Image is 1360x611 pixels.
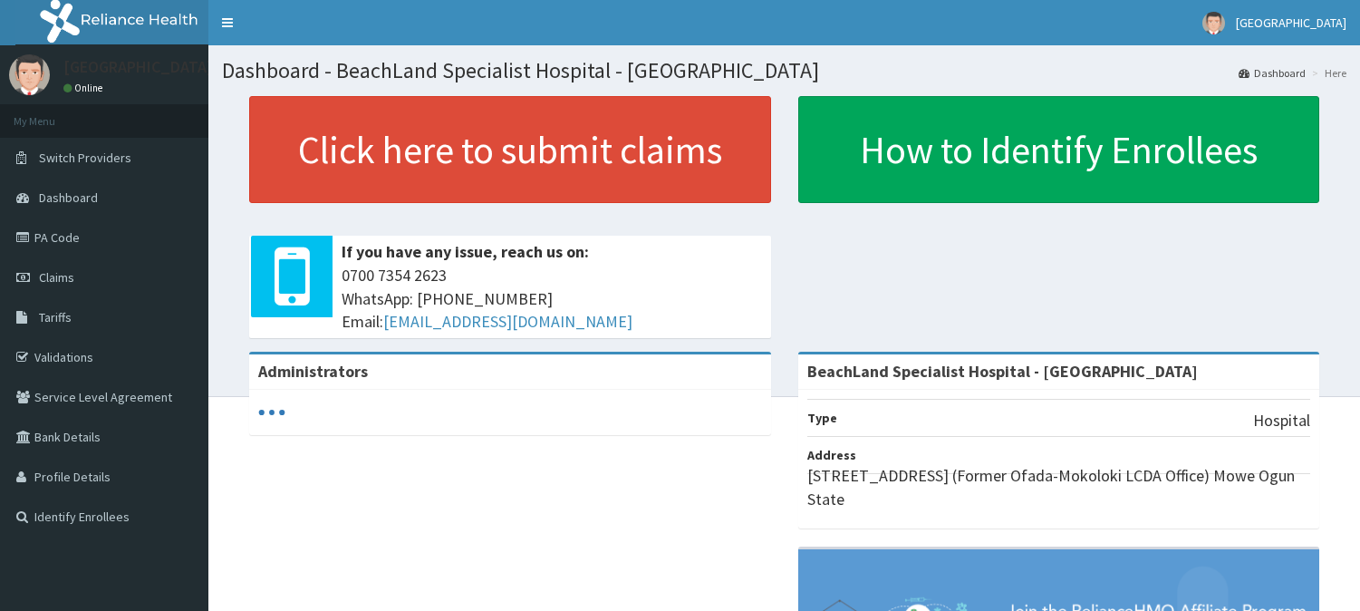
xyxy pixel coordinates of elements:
a: Online [63,82,107,94]
a: How to Identify Enrollees [798,96,1320,203]
li: Here [1307,65,1346,81]
span: [GEOGRAPHIC_DATA] [1236,15,1346,31]
svg: audio-loading [258,399,285,426]
img: User Image [1202,12,1225,34]
b: If you have any issue, reach us on: [342,241,589,262]
a: Dashboard [1239,65,1306,81]
a: Click here to submit claims [249,96,771,203]
strong: BeachLand Specialist Hospital - [GEOGRAPHIC_DATA] [807,361,1198,382]
b: Administrators [258,361,368,382]
p: Hospital [1253,409,1310,432]
img: User Image [9,54,50,95]
span: Claims [39,269,74,286]
p: [GEOGRAPHIC_DATA] [63,59,213,75]
span: Tariffs [39,309,72,325]
a: [EMAIL_ADDRESS][DOMAIN_NAME] [383,311,632,332]
span: Dashboard [39,189,98,206]
span: 0700 7354 2623 WhatsApp: [PHONE_NUMBER] Email: [342,264,762,334]
b: Address [807,447,856,463]
p: [STREET_ADDRESS] (Former Ofada-Mokoloki LCDA Office) Mowe Ogun State [807,464,1311,510]
span: Switch Providers [39,150,131,166]
h1: Dashboard - BeachLand Specialist Hospital - [GEOGRAPHIC_DATA] [222,59,1346,82]
b: Type [807,410,837,426]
